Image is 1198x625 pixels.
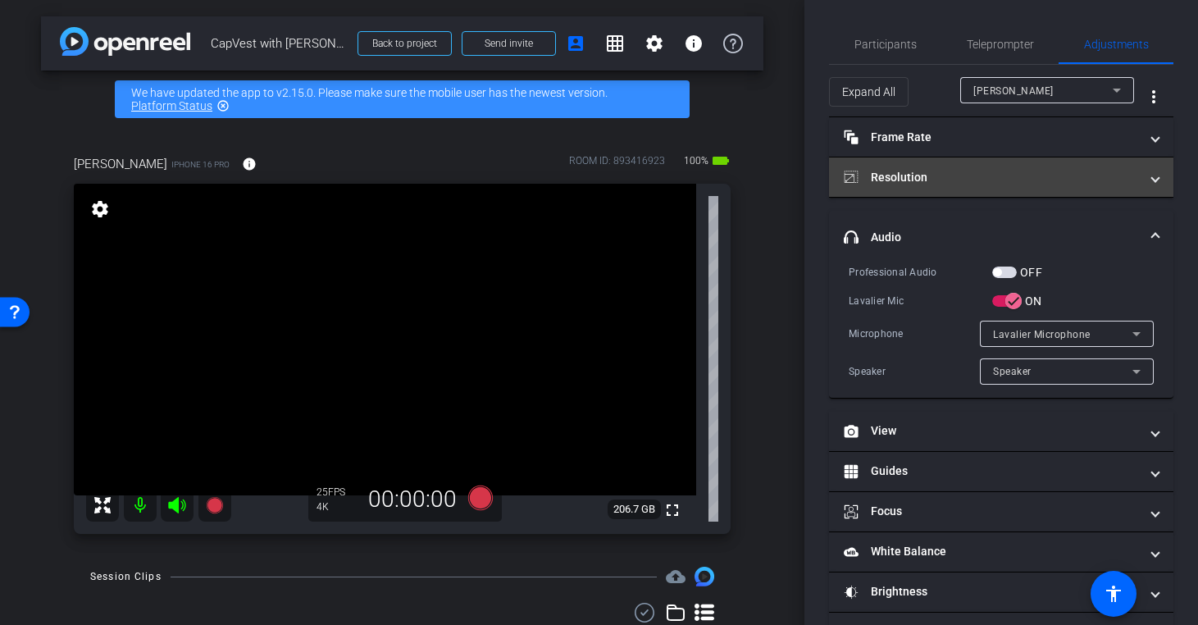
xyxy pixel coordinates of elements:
mat-panel-title: Frame Rate [844,129,1139,146]
div: Microphone [849,326,980,342]
div: We have updated the app to v2.15.0. Please make sure the mobile user has the newest version. [115,80,690,118]
div: Lavalier Mic [849,293,992,309]
mat-panel-title: White Balance [844,543,1139,560]
span: Participants [854,39,917,50]
div: 00:00:00 [358,486,467,513]
span: Speaker [993,366,1032,377]
mat-icon: info [684,34,704,53]
span: Send invite [485,37,533,50]
mat-expansion-panel-header: White Balance [829,532,1173,572]
div: Speaker [849,363,980,380]
span: iPhone 16 Pro [171,158,230,171]
label: OFF [1017,264,1042,281]
div: Professional Audio [849,264,992,281]
span: Teleprompter [967,39,1034,50]
div: Audio [829,263,1173,398]
span: CapVest with [PERSON_NAME] [211,27,348,60]
div: 4K [317,500,358,513]
div: Session Clips [90,568,162,585]
mat-expansion-panel-header: Audio [829,211,1173,263]
mat-icon: battery_std [711,151,731,171]
span: FPS [328,486,345,498]
span: Adjustments [1084,39,1149,50]
mat-icon: grid_on [605,34,625,53]
mat-expansion-panel-header: Brightness [829,573,1173,612]
mat-panel-title: Resolution [844,169,1139,186]
span: Lavalier Microphone [993,329,1091,340]
mat-icon: settings [645,34,664,53]
mat-panel-title: Audio [844,229,1139,246]
span: 206.7 GB [608,500,661,519]
div: 25 [317,486,358,499]
mat-expansion-panel-header: Focus [829,492,1173,531]
mat-icon: fullscreen [663,500,682,520]
mat-panel-title: Focus [844,503,1139,520]
label: ON [1022,293,1042,309]
button: Expand All [829,77,909,107]
mat-icon: more_vert [1144,87,1164,107]
mat-expansion-panel-header: Frame Rate [829,117,1173,157]
img: app-logo [60,27,190,56]
button: Back to project [358,31,452,56]
mat-icon: cloud_upload [666,567,686,586]
mat-expansion-panel-header: Resolution [829,157,1173,197]
span: [PERSON_NAME] [74,155,167,173]
span: [PERSON_NAME] [973,85,1054,97]
mat-icon: account_box [566,34,585,53]
mat-icon: info [242,157,257,171]
mat-icon: accessibility [1104,584,1123,604]
mat-panel-title: Guides [844,463,1139,480]
button: More Options for Adjustments Panel [1134,77,1173,116]
span: 100% [681,148,711,174]
a: Platform Status [131,99,212,112]
mat-panel-title: Brightness [844,583,1139,600]
mat-panel-title: View [844,422,1139,440]
mat-expansion-panel-header: Guides [829,452,1173,491]
span: Expand All [842,76,895,107]
span: Back to project [372,38,437,49]
span: Destinations for your clips [666,567,686,586]
mat-icon: settings [89,199,112,219]
div: ROOM ID: 893416923 [569,153,665,177]
mat-expansion-panel-header: View [829,412,1173,451]
img: Session clips [695,567,714,586]
button: Send invite [462,31,556,56]
mat-icon: highlight_off [216,99,230,112]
